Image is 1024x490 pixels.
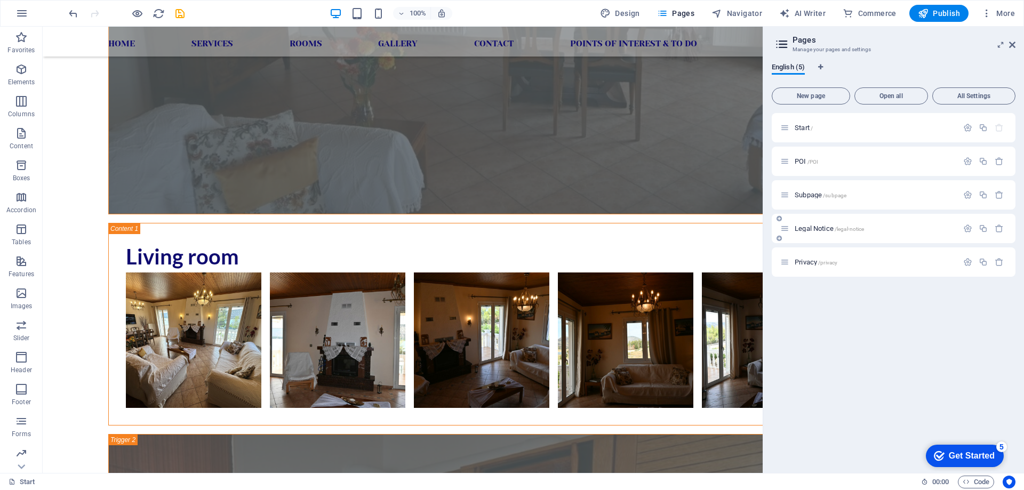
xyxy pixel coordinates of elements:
h6: Session time [921,476,949,488]
span: / [811,125,813,131]
p: Images [11,302,33,310]
span: Subpage [795,191,846,199]
span: /subpage [823,192,846,198]
p: Columns [8,110,35,118]
p: Elements [8,78,35,86]
div: 5 [79,2,90,13]
i: Reload page [153,7,165,20]
div: Remove [995,157,1004,166]
div: Settings [963,258,972,267]
span: Commerce [843,8,897,19]
button: save [173,7,186,20]
button: Open all [854,87,928,105]
span: Legal Notice [795,224,864,232]
p: Favorites [7,46,35,54]
h2: Pages [793,35,1015,45]
button: Code [958,476,994,488]
div: Language Tabs [772,63,1015,83]
button: 100% [393,7,431,20]
span: /privacy [818,260,837,266]
div: Remove [995,190,1004,199]
span: All Settings [937,93,1011,99]
div: Subpage/subpage [791,191,958,198]
button: New page [772,87,850,105]
span: Pages [657,8,694,19]
span: /legal-notice [835,226,865,232]
div: Settings [963,224,972,233]
div: Settings [963,190,972,199]
div: Duplicate [979,224,988,233]
div: Remove [995,258,1004,267]
span: : [940,478,941,486]
button: All Settings [932,87,1015,105]
a: Click to cancel selection. Double-click to open Pages [9,476,35,488]
i: Undo: Change menu items (Ctrl+Z) [67,7,79,20]
p: Forms [12,430,31,438]
button: Publish [909,5,969,22]
div: Duplicate [979,123,988,132]
span: 00 00 [932,476,949,488]
button: AI Writer [775,5,830,22]
h6: 100% [409,7,426,20]
span: New page [777,93,845,99]
span: Publish [918,8,960,19]
p: Features [9,270,34,278]
button: undo [67,7,79,20]
button: reload [152,7,165,20]
span: Design [600,8,640,19]
span: Click to open page [795,124,813,132]
p: Tables [12,238,31,246]
div: Settings [963,157,972,166]
span: /POI [807,159,819,165]
p: Accordion [6,206,36,214]
span: English (5) [772,61,805,76]
button: Pages [653,5,699,22]
button: Design [596,5,644,22]
button: Usercentrics [1003,476,1015,488]
div: Get Started 5 items remaining, 0% complete [9,5,86,28]
button: Commerce [838,5,901,22]
div: Design (Ctrl+Alt+Y) [596,5,644,22]
button: Navigator [707,5,766,22]
div: Start/ [791,124,958,131]
div: Remove [995,224,1004,233]
div: Duplicate [979,190,988,199]
button: Click here to leave preview mode and continue editing [131,7,143,20]
span: Open all [859,93,923,99]
div: Duplicate [979,258,988,267]
div: Legal Notice/legal-notice [791,225,958,232]
p: Boxes [13,174,30,182]
div: Get Started [31,12,77,21]
span: More [981,8,1015,19]
div: Duplicate [979,157,988,166]
span: AI Writer [779,8,826,19]
span: Click to open page [795,157,818,165]
i: Save (Ctrl+S) [174,7,186,20]
p: Footer [12,398,31,406]
span: Navigator [711,8,762,19]
p: Slider [13,334,30,342]
p: Content [10,142,33,150]
i: On resize automatically adjust zoom level to fit chosen device. [437,9,446,18]
div: Privacy/privacy [791,259,958,266]
div: POI/POI [791,158,958,165]
span: Privacy [795,258,837,266]
div: The startpage cannot be deleted [995,123,1004,132]
p: Header [11,366,32,374]
div: Settings [963,123,972,132]
span: Code [963,476,989,488]
h3: Manage your pages and settings [793,45,994,54]
button: More [977,5,1019,22]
